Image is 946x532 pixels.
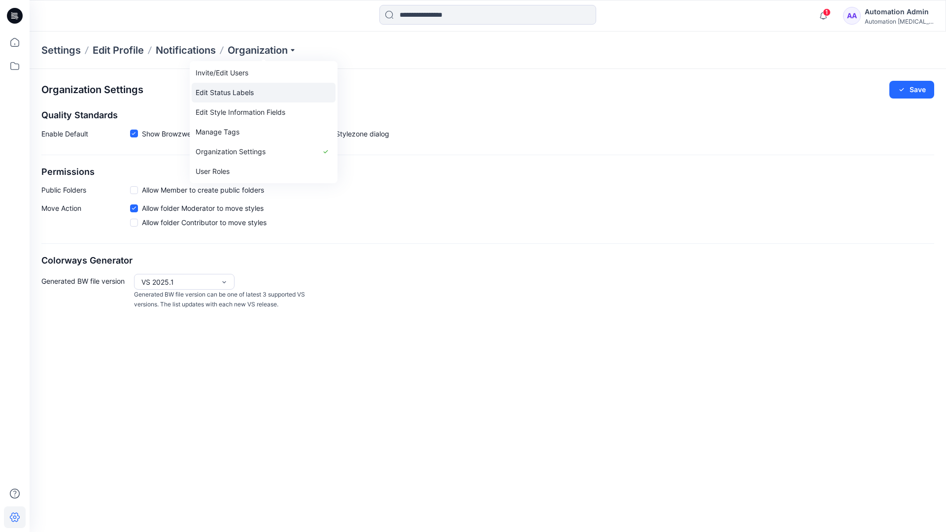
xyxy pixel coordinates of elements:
[192,83,336,102] a: Edit Status Labels
[843,7,861,25] div: AA
[192,63,336,83] a: Invite/Edit Users
[41,274,130,310] p: Generated BW file version
[93,43,144,57] a: Edit Profile
[142,129,389,139] span: Show Browzwear’s default quality standards in the Share to Stylezone dialog
[142,217,267,228] span: Allow folder Contributor to move styles
[889,81,934,99] button: Save
[823,8,831,16] span: 1
[41,84,143,96] h2: Organization Settings
[41,167,934,177] h2: Permissions
[41,256,934,266] h2: Colorways Generator
[41,185,130,195] p: Public Folders
[865,6,934,18] div: Automation Admin
[142,185,264,195] span: Allow Member to create public folders
[41,110,934,121] h2: Quality Standards
[41,43,81,57] p: Settings
[192,162,336,181] a: User Roles
[156,43,216,57] a: Notifications
[141,277,215,287] div: VS 2025.1
[41,129,130,143] p: Enable Default
[41,203,130,232] p: Move Action
[134,290,309,310] p: Generated BW file version can be one of latest 3 supported VS versions. The list updates with eac...
[192,142,336,162] a: Organization Settings
[192,102,336,122] a: Edit Style Information Fields
[142,203,264,213] span: Allow folder Moderator to move styles
[192,122,336,142] a: Manage Tags
[865,18,934,25] div: Automation [MEDICAL_DATA]...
